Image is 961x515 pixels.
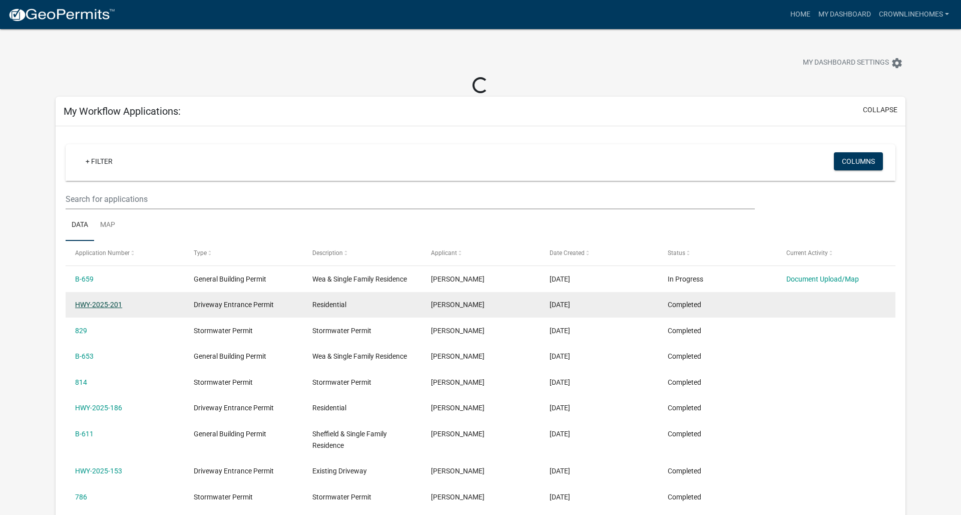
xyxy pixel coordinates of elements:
span: Completed [668,327,701,335]
span: Applicant [431,249,457,256]
span: Robert Lahrman [431,378,485,386]
span: 06/13/2025 [550,467,570,475]
span: Robert Lahrman [431,404,485,412]
span: Stormwater Permit [312,493,371,501]
a: Data [66,209,94,241]
i: settings [891,57,903,69]
span: Completed [668,467,701,475]
a: B-611 [75,430,94,438]
datatable-header-cell: Date Created [540,241,658,265]
span: Robert Lahrman [431,301,485,309]
span: Robert Lahrman [431,493,485,501]
a: HWY-2025-153 [75,467,122,475]
span: 06/13/2025 [550,493,570,501]
span: Completed [668,378,701,386]
button: collapse [863,105,897,115]
a: HWY-2025-186 [75,404,122,412]
a: 814 [75,378,87,386]
a: + Filter [78,152,121,170]
input: Search for applications [66,189,755,209]
h5: My Workflow Applications: [64,105,181,117]
span: Completed [668,404,701,412]
button: My Dashboard Settingssettings [795,53,911,73]
span: Driveway Entrance Permit [194,467,274,475]
datatable-header-cell: Applicant [421,241,540,265]
datatable-header-cell: Application Number [66,241,184,265]
datatable-header-cell: Description [303,241,421,265]
span: Completed [668,430,701,438]
span: Residential [312,301,346,309]
span: 09/08/2025 [550,301,570,309]
span: Robert Lahrman [431,467,485,475]
span: Status [668,249,685,256]
span: Stormwater Permit [194,378,253,386]
span: Driveway Entrance Permit [194,404,274,412]
span: Residential [312,404,346,412]
span: 08/06/2025 [550,404,570,412]
span: Existing Driveway [312,467,367,475]
span: Completed [668,493,701,501]
span: Stormwater Permit [194,493,253,501]
span: 08/26/2025 [550,352,570,360]
a: crownlinehomes [875,5,953,24]
span: Robert Lahrman [431,275,485,283]
span: Stormwater Permit [194,327,253,335]
span: General Building Permit [194,352,266,360]
span: Robert Lahrman [431,430,485,438]
span: Robert Lahrman [431,352,485,360]
a: Home [786,5,814,24]
span: Application Number [75,249,130,256]
span: Type [194,249,207,256]
datatable-header-cell: Status [658,241,777,265]
span: General Building Permit [194,275,266,283]
span: Completed [668,352,701,360]
a: Map [94,209,121,241]
span: Stormwater Permit [312,378,371,386]
a: HWY-2025-201 [75,301,122,309]
span: Completed [668,301,701,309]
span: Sheffield & Single Family Residence [312,430,387,449]
span: 09/08/2025 [550,275,570,283]
a: B-653 [75,352,94,360]
button: Columns [834,152,883,170]
datatable-header-cell: Current Activity [777,241,895,265]
span: General Building Permit [194,430,266,438]
span: 06/18/2025 [550,430,570,438]
a: B-659 [75,275,94,283]
span: Current Activity [786,249,828,256]
span: Description [312,249,343,256]
span: Stormwater Permit [312,327,371,335]
span: Wea & Single Family Residence [312,352,407,360]
datatable-header-cell: Type [184,241,303,265]
span: In Progress [668,275,703,283]
a: 786 [75,493,87,501]
span: Driveway Entrance Permit [194,301,274,309]
a: Document Upload/Map [786,275,859,283]
span: 08/06/2025 [550,378,570,386]
span: My Dashboard Settings [803,57,889,69]
a: 829 [75,327,87,335]
a: My Dashboard [814,5,875,24]
span: Date Created [550,249,585,256]
span: Robert Lahrman [431,327,485,335]
span: Wea & Single Family Residence [312,275,407,283]
span: 09/08/2025 [550,327,570,335]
